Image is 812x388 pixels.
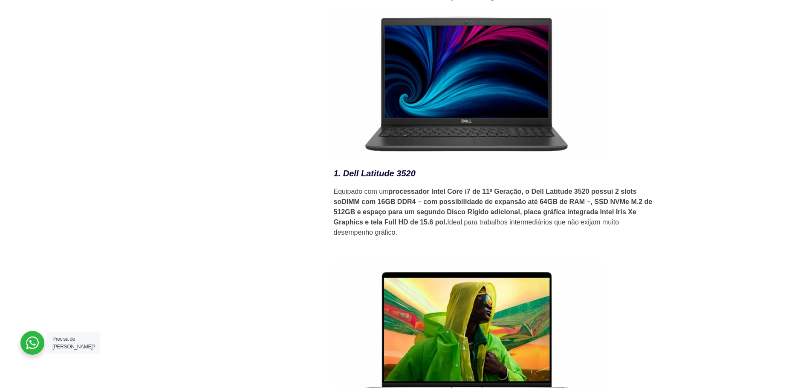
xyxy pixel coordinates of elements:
[659,279,812,388] iframe: Chat Widget
[334,187,658,238] p: Equipado com um Ideal para trabalhos intermediários que não exijam muito desempenho gráfico.
[334,169,416,178] em: 1. Dell Latitude 3520
[334,8,604,160] img: Dell Latitude 3520
[334,188,653,226] strong: processador Intel Core i7 de 11ª Geração, o Dell Latitude 3520 possui 2 slots soDIMM com 16GB DDR...
[659,279,812,388] div: Widget de chat
[52,336,95,350] span: Precisa de [PERSON_NAME]?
